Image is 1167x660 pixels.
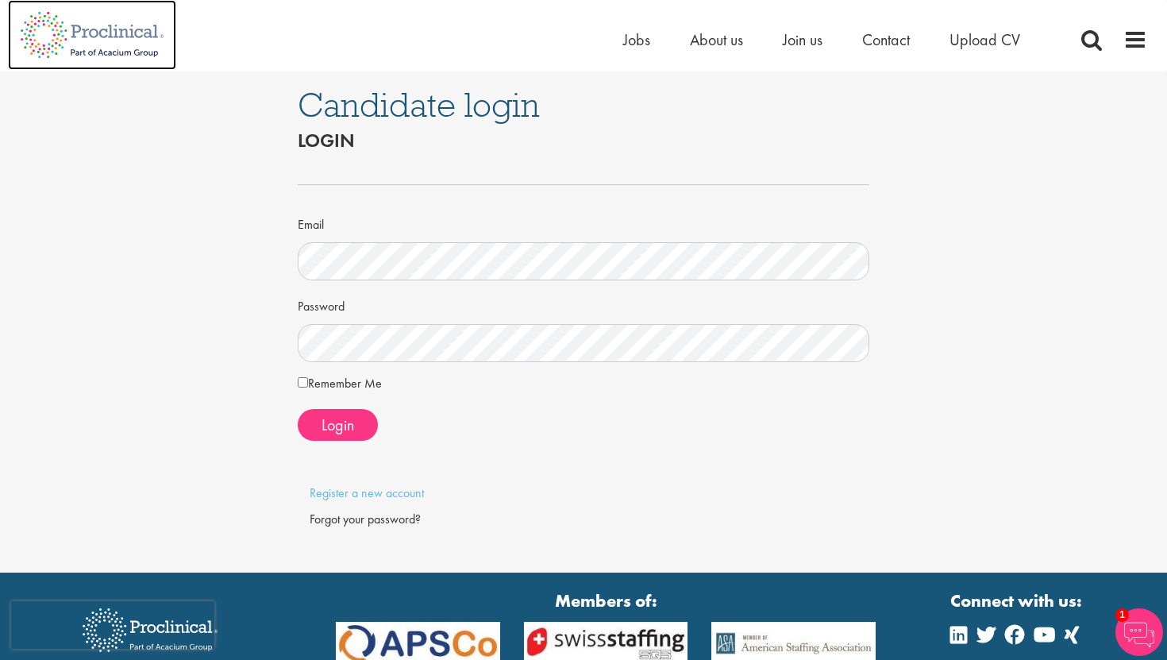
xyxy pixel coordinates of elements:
input: Remember Me [298,377,308,388]
a: Upload CV [949,29,1020,50]
span: Login [322,415,354,435]
h2: Login [298,130,869,151]
button: Login [298,409,378,441]
img: Chatbot [1115,608,1163,656]
a: Join us [783,29,822,50]
a: Register a new account [310,484,424,501]
label: Password [298,292,345,316]
a: Contact [862,29,910,50]
strong: Connect with us: [950,589,1085,613]
span: 1 [1115,608,1129,622]
a: Jobs [623,29,650,50]
span: Candidate login [298,83,540,126]
iframe: reCAPTCHA [11,601,214,649]
strong: Members of: [336,589,876,613]
div: Forgot your password? [310,511,857,529]
a: About us [690,29,743,50]
label: Email [298,210,324,234]
label: Remember Me [298,374,382,393]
